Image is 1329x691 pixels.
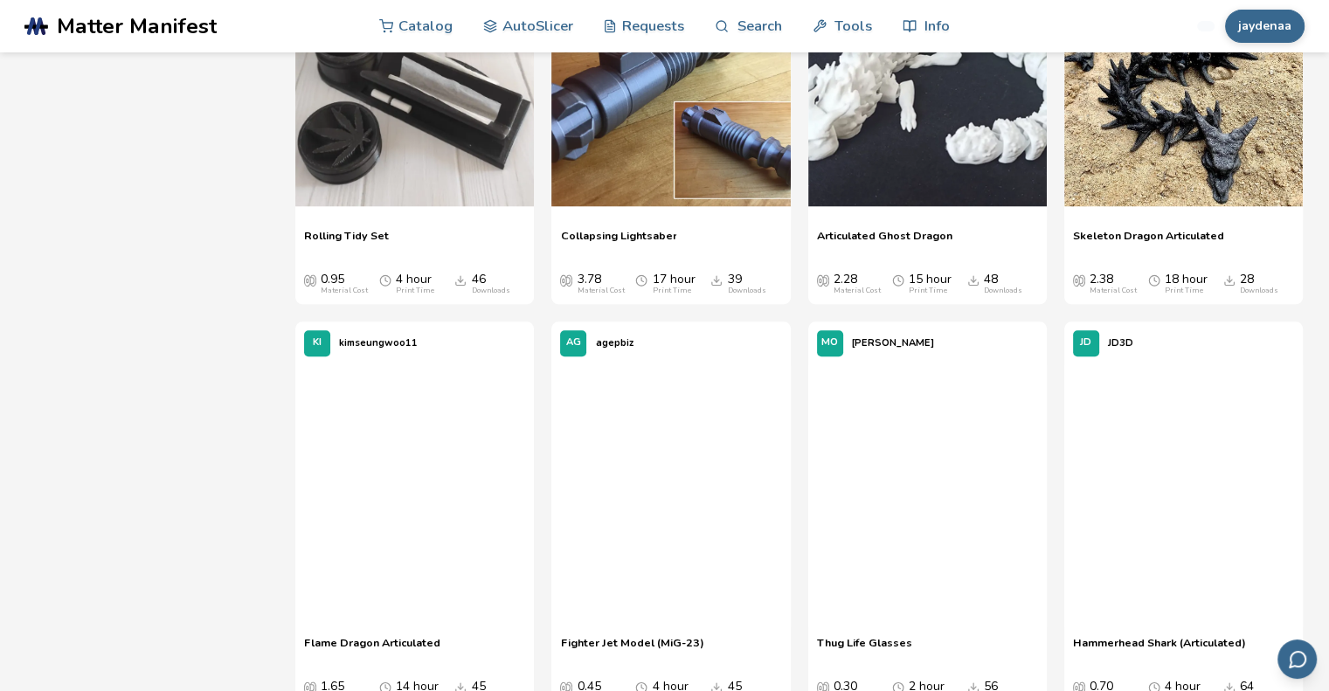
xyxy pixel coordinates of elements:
a: Flame Dragon Articulated [304,636,440,662]
span: Average Print Time [379,273,391,287]
span: Average Print Time [1148,273,1160,287]
div: 15 hour [909,273,952,295]
a: Skeleton Dragon Articulated [1073,229,1224,255]
a: Fighter Jet Model (MiG-23) [560,636,703,662]
span: Downloads [710,273,723,287]
div: 17 hour [652,273,695,295]
div: Print Time [1165,287,1203,295]
span: Downloads [967,273,979,287]
span: JD [1080,337,1091,349]
div: Print Time [396,287,434,295]
div: Material Cost [321,287,368,295]
div: Print Time [909,287,947,295]
div: Print Time [652,287,690,295]
p: agepbiz [595,334,633,352]
span: Average Cost [817,273,829,287]
a: Collapsing Lightsaber [560,229,676,255]
div: Downloads [984,287,1022,295]
div: Downloads [727,287,765,295]
div: 2.38 [1090,273,1137,295]
button: Send feedback via email [1277,639,1317,679]
span: Downloads [454,273,467,287]
span: KI [313,337,322,349]
div: 28 [1240,273,1278,295]
div: 39 [727,273,765,295]
span: Average Print Time [892,273,904,287]
a: Thug Life Glasses [817,636,912,662]
div: 48 [984,273,1022,295]
button: jaydenaa [1225,10,1305,43]
p: kimseungwoo11 [339,334,418,352]
span: Matter Manifest [57,14,217,38]
a: Articulated Ghost Dragon [817,229,952,255]
a: Rolling Tidy Set [304,229,389,255]
span: AG [566,337,581,349]
div: 46 [471,273,509,295]
span: Average Cost [1073,273,1085,287]
span: Average Print Time [635,273,647,287]
div: 4 hour [396,273,434,295]
div: Material Cost [834,287,881,295]
div: 3.78 [577,273,624,295]
a: Hammerhead Shark (Articulated) [1073,636,1246,662]
p: [PERSON_NAME] [852,334,934,352]
p: JD3D [1108,334,1133,352]
span: Average Cost [304,273,316,287]
span: MO [821,337,838,349]
div: 0.95 [321,273,368,295]
span: Average Cost [560,273,572,287]
div: Downloads [1240,287,1278,295]
div: 2.28 [834,273,881,295]
div: Material Cost [1090,287,1137,295]
div: Downloads [471,287,509,295]
div: 18 hour [1165,273,1208,295]
span: Downloads [1223,273,1236,287]
div: Material Cost [577,287,624,295]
